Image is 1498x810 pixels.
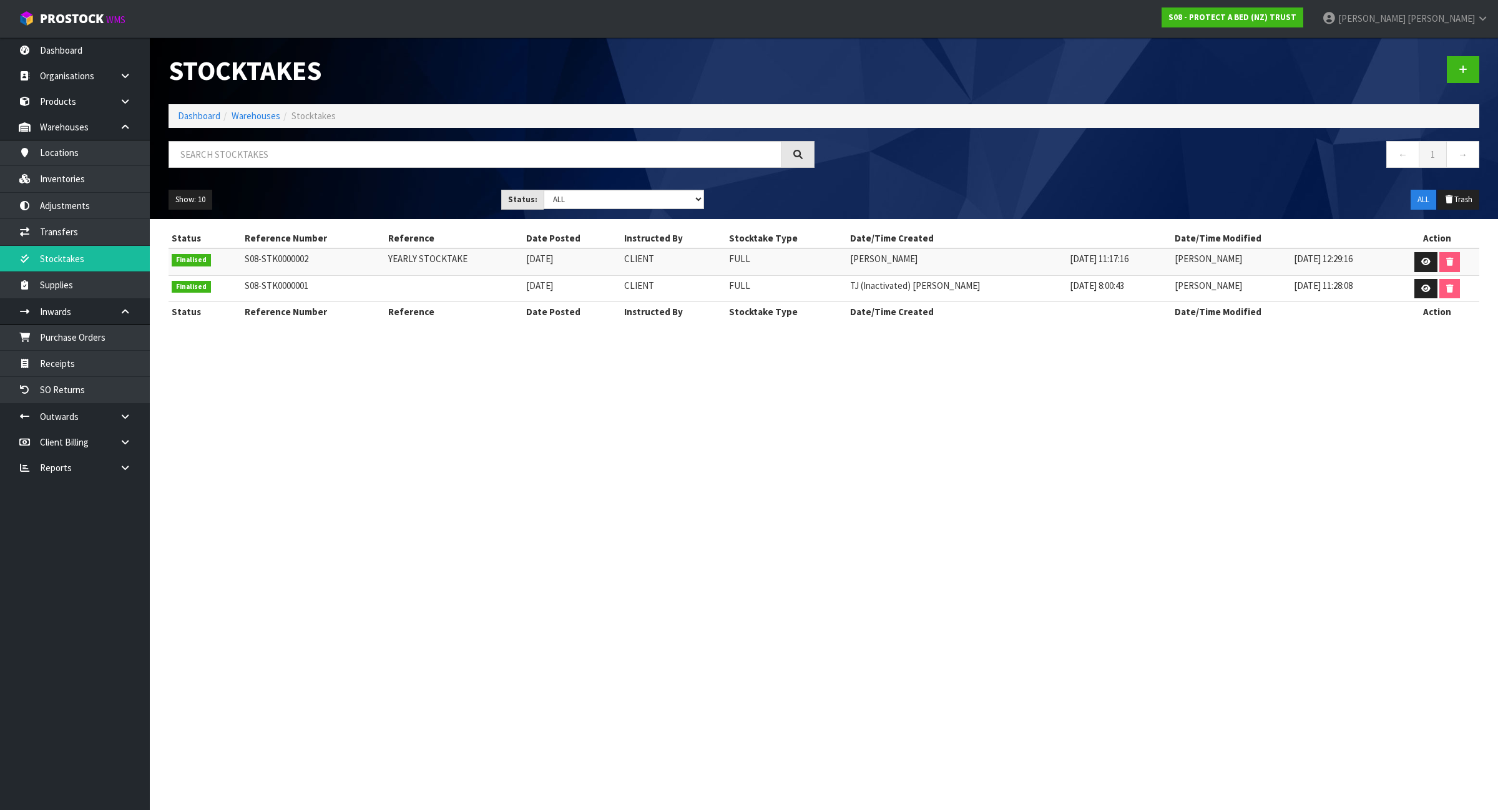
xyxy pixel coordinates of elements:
[621,228,726,248] th: Instructed By
[523,302,621,322] th: Date Posted
[40,11,104,27] span: ProStock
[1396,302,1479,322] th: Action
[232,110,280,122] a: Warehouses
[106,14,125,26] small: WMS
[245,253,308,265] span: S08-STK0000002
[1172,302,1396,322] th: Date/Time Modified
[1175,280,1242,291] span: [PERSON_NAME]
[242,302,384,322] th: Reference Number
[729,280,750,291] span: FULL
[726,228,847,248] th: Stocktake Type
[1162,7,1303,27] a: S08 - PROTECT A BED (NZ) TRUST
[172,254,211,266] span: Finalised
[169,228,242,248] th: Status
[1396,228,1479,248] th: Action
[1437,190,1479,210] button: Trash
[1338,12,1406,24] span: [PERSON_NAME]
[847,228,1172,248] th: Date/Time Created
[624,253,654,265] span: CLIENT
[726,302,847,322] th: Stocktake Type
[385,228,523,248] th: Reference
[1407,12,1475,24] span: [PERSON_NAME]
[169,141,782,168] input: Search stocktakes
[245,280,308,291] span: S08-STK0000001
[833,141,1479,172] nav: Page navigation
[1294,280,1353,291] span: [DATE] 11:28:08
[621,302,726,322] th: Instructed By
[385,302,523,322] th: Reference
[19,11,34,26] img: cube-alt.png
[291,110,336,122] span: Stocktakes
[178,110,220,122] a: Dashboard
[526,280,553,291] span: [DATE]
[526,253,553,265] span: [DATE]
[847,302,1172,322] th: Date/Time Created
[850,280,980,291] span: TJ (Inactivated) [PERSON_NAME]
[169,190,212,210] button: Show: 10
[1386,141,1419,168] a: ←
[508,194,537,205] strong: Status:
[729,253,750,265] span: FULL
[850,253,918,265] span: [PERSON_NAME]
[169,302,242,322] th: Status
[242,228,384,248] th: Reference Number
[1446,141,1479,168] a: →
[172,281,211,293] span: Finalised
[523,228,621,248] th: Date Posted
[1070,253,1128,265] span: [DATE] 11:17:16
[1175,253,1242,265] span: [PERSON_NAME]
[1419,141,1447,168] a: 1
[1168,12,1296,22] strong: S08 - PROTECT A BED (NZ) TRUST
[624,280,654,291] span: CLIENT
[169,56,815,85] h1: Stocktakes
[388,253,468,265] span: YEARLY STOCKTAKE
[1411,190,1436,210] button: ALL
[1172,228,1396,248] th: Date/Time Modified
[1070,280,1124,291] span: [DATE] 8:00:43
[1294,253,1353,265] span: [DATE] 12:29:16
